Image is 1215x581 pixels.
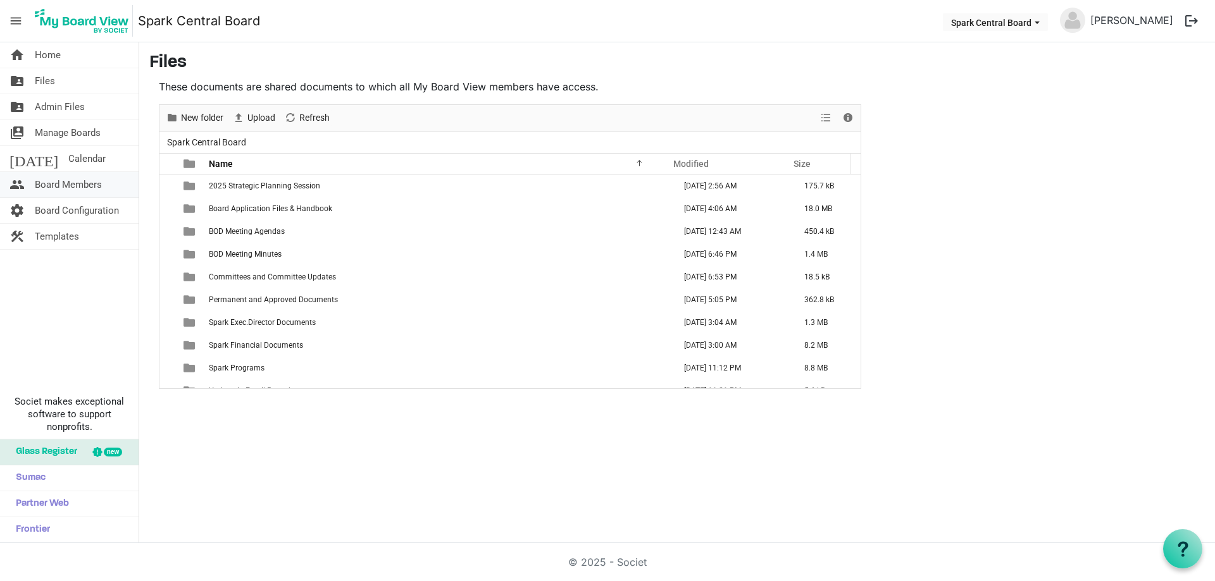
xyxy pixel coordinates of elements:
span: BOD Meeting Minutes [209,250,282,259]
td: BOD Meeting Agendas is template cell column header Name [205,220,671,243]
span: Spark Financial Documents [209,341,303,350]
span: Spark Programs [209,364,265,372]
td: 1.3 MB is template cell column header Size [791,311,861,334]
span: Sumac [9,465,46,491]
img: My Board View Logo [31,5,133,37]
span: Templates [35,224,79,249]
a: © 2025 - Societ [568,556,647,568]
td: Voting via Email Records is template cell column header Name [205,379,671,402]
td: checkbox [159,334,176,357]
td: December 10, 2024 11:21 PM column header Modified [671,379,791,402]
td: 1.4 MB is template cell column header Size [791,243,861,266]
span: 2025 Strategic Planning Session [209,181,320,190]
span: Board Application Files & Handbook [209,204,332,213]
td: checkbox [159,288,176,311]
td: checkbox [159,174,176,197]
div: New folder [161,105,228,131]
div: Refresh [280,105,334,131]
span: Societ makes exceptional software to support nonprofits. [6,395,133,433]
td: 18.5 kB is template cell column header Size [791,266,861,288]
a: Spark Central Board [138,8,260,34]
td: 175.7 kB is template cell column header Size [791,174,861,197]
span: Glass Register [9,439,77,465]
td: checkbox [159,243,176,266]
span: settings [9,198,25,223]
td: is template cell column header type [176,334,205,357]
span: Calendar [68,146,106,171]
td: 450.4 kB is template cell column header Size [791,220,861,243]
span: menu [4,9,28,33]
span: folder_shared [9,94,25,119]
td: is template cell column header type [176,288,205,311]
td: is template cell column header type [176,174,205,197]
td: 8.8 MB is template cell column header Size [791,357,861,379]
button: Spark Central Board dropdownbutton [943,13,1048,31]
span: Refresh [298,110,331,126]
button: Details [840,110,857,126]
td: Spark Programs is template cell column header Name [205,357,671,379]
td: is template cell column header type [176,220,205,243]
span: construction [9,224,25,249]
button: logout [1178,8,1205,34]
td: 362.8 kB is template cell column header Size [791,288,861,311]
td: January 14, 2025 11:12 PM column header Modified [671,357,791,379]
td: is template cell column header type [176,266,205,288]
span: Spark Central Board [165,135,249,150]
td: Spark Financial Documents is template cell column header Name [205,334,671,357]
td: is template cell column header type [176,379,205,402]
span: people [9,172,25,197]
div: new [104,448,122,456]
span: Upload [246,110,277,126]
a: My Board View Logo [31,5,138,37]
span: folder_shared [9,68,25,94]
td: checkbox [159,266,176,288]
h3: Files [149,52,1205,74]
span: Home [35,42,61,68]
a: [PERSON_NAME] [1085,8,1178,33]
button: View dropdownbutton [818,110,833,126]
td: 18.0 MB is template cell column header Size [791,197,861,220]
td: checkbox [159,379,176,402]
td: August 05, 2025 3:00 AM column header Modified [671,334,791,357]
td: Board Application Files & Handbook is template cell column header Name [205,197,671,220]
span: Admin Files [35,94,85,119]
td: May 23, 2025 4:06 AM column header Modified [671,197,791,220]
td: June 12, 2025 3:04 AM column header Modified [671,311,791,334]
button: Refresh [282,110,332,126]
span: Size [794,159,811,169]
span: Frontier [9,517,50,542]
div: View [816,105,837,131]
td: 8.2 MB is template cell column header Size [791,334,861,357]
td: Permanent and Approved Documents is template cell column header Name [205,288,671,311]
td: Spark Exec.Director Documents is template cell column header Name [205,311,671,334]
td: checkbox [159,197,176,220]
td: is template cell column header type [176,197,205,220]
span: Permanent and Approved Documents [209,295,338,304]
td: 2025 Strategic Planning Session is template cell column header Name [205,174,671,197]
td: BOD Meeting Minutes is template cell column header Name [205,243,671,266]
td: September 02, 2025 6:46 PM column header Modified [671,243,791,266]
td: May 15, 2025 12:43 AM column header Modified [671,220,791,243]
span: Committees and Committee Updates [209,272,336,281]
span: BOD Meeting Agendas [209,227,285,236]
div: Upload [228,105,280,131]
span: Spark Exec.Director Documents [209,318,316,327]
span: Board Configuration [35,198,119,223]
p: These documents are shared documents to which all My Board View members have access. [159,79,861,94]
td: is template cell column header type [176,357,205,379]
td: Committees and Committee Updates is template cell column header Name [205,266,671,288]
td: is template cell column header type [176,243,205,266]
span: Name [209,159,233,169]
button: Upload [230,110,278,126]
td: is template cell column header type [176,311,205,334]
span: New folder [180,110,225,126]
td: February 18, 2025 6:53 PM column header Modified [671,266,791,288]
span: switch_account [9,120,25,145]
td: February 12, 2025 5:05 PM column header Modified [671,288,791,311]
span: [DATE] [9,146,58,171]
span: Manage Boards [35,120,101,145]
td: checkbox [159,357,176,379]
span: Files [35,68,55,94]
span: Voting via Email Records [209,386,294,395]
span: Board Members [35,172,102,197]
